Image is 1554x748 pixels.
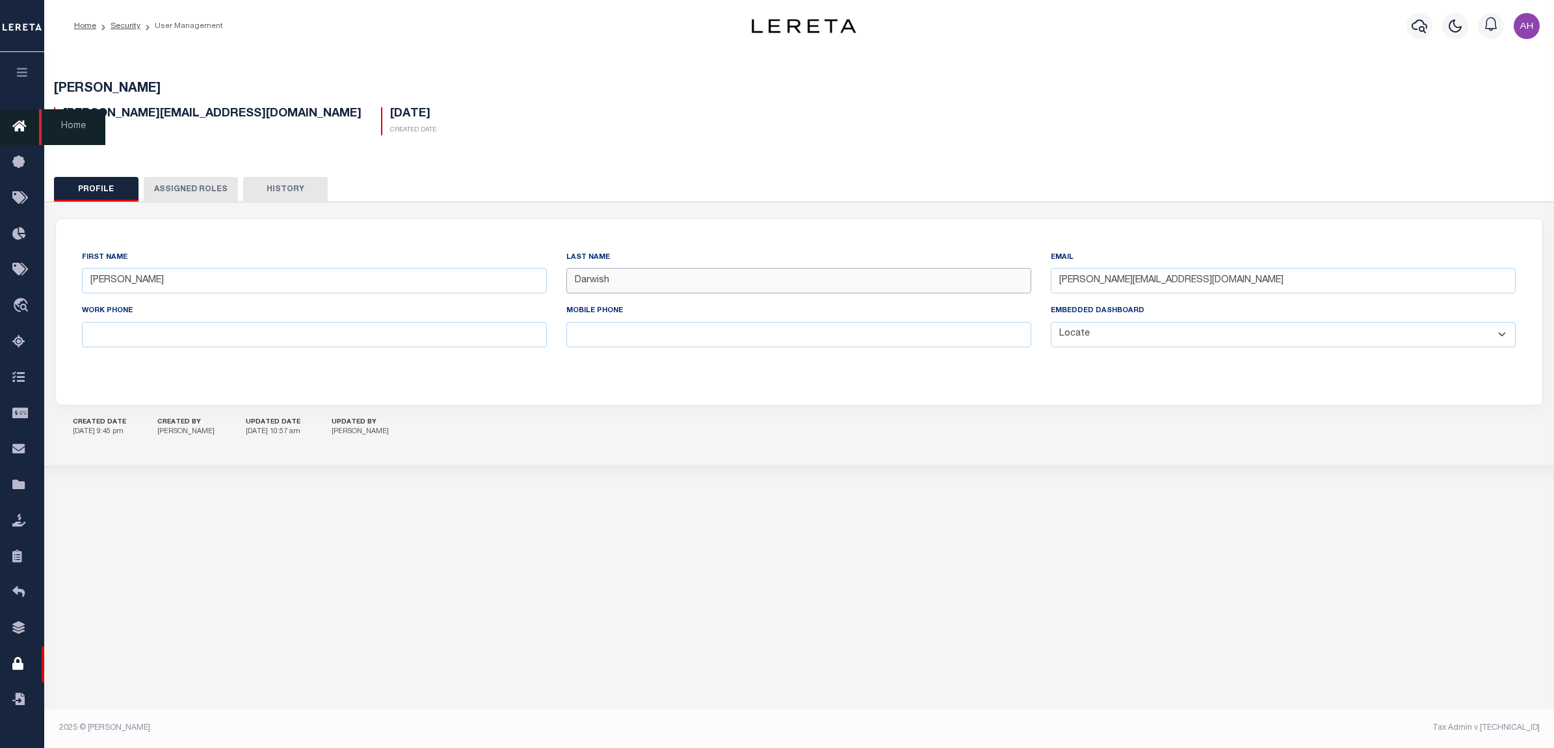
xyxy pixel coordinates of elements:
div: Tax Admin v.[TECHNICAL_ID] [809,722,1540,734]
label: Last Name [566,252,610,263]
img: logo-dark.svg [752,19,856,33]
h5: CREATED DATE [73,418,126,427]
label: Mobile Phone [566,306,623,317]
label: First Name [82,252,127,263]
p: Email [63,126,362,135]
h5: [DATE] [390,107,436,122]
label: Work Phone [82,306,133,317]
div: 2025 © [PERSON_NAME]. [49,722,800,734]
img: svg+xml;base64,PHN2ZyB4bWxucz0iaHR0cDovL3d3dy53My5vcmcvMjAwMC9zdmciIHBvaW50ZXItZXZlbnRzPSJub25lIi... [1514,13,1540,39]
a: Home [74,22,96,30]
button: Profile [54,177,138,202]
p: [DATE] 10:57 am [246,427,300,438]
label: Email [1051,252,1073,263]
span: [PERSON_NAME] [54,83,161,96]
button: Assigned Roles [144,177,238,202]
p: [DATE] 9:45 pm [73,427,126,438]
button: History [243,177,328,202]
li: User Management [140,20,223,32]
h5: UPDATED DATE [246,418,300,427]
h5: UPDATED BY [332,418,389,427]
p: Created Date [390,126,436,135]
p: [PERSON_NAME] [332,427,389,438]
span: Home [39,109,105,145]
p: [PERSON_NAME] [157,427,215,438]
a: Security [111,22,140,30]
h5: CREATED BY [157,418,215,427]
i: travel_explore [12,298,33,315]
label: Embedded Dashboard [1051,306,1144,317]
h5: [PERSON_NAME][EMAIL_ADDRESS][DOMAIN_NAME] [63,107,362,122]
